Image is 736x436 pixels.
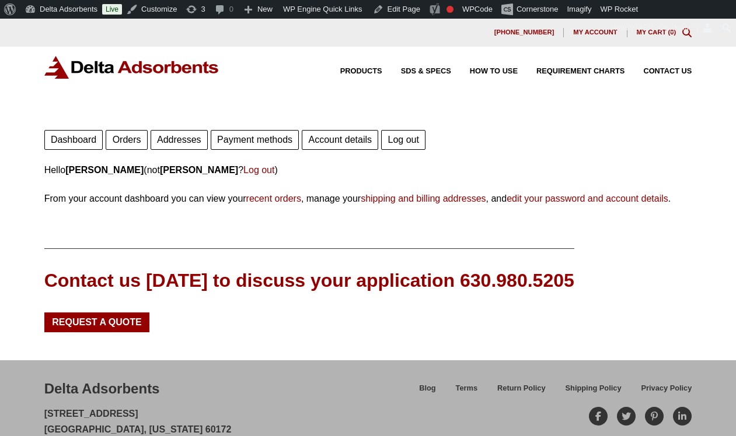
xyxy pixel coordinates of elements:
[536,68,625,75] span: Requirement Charts
[106,130,147,150] a: Orders
[44,130,103,150] a: Dashboard
[470,68,518,75] span: How to Use
[44,56,219,79] img: Delta Adsorbents
[419,385,435,392] span: Blog
[160,165,238,175] strong: [PERSON_NAME]
[641,385,692,392] span: Privacy Policy
[340,68,382,75] span: Products
[409,382,445,402] a: Blog
[44,191,692,206] p: From your account dashboard you can view your , manage your , and .
[243,165,274,175] a: Log out
[625,68,692,75] a: Contact Us
[401,68,451,75] span: SDS & SPECS
[322,68,382,75] a: Products
[518,68,625,75] a: Requirement Charts
[361,194,486,203] a: shipping and billing addresses
[44,379,160,399] div: Delta Adsorbents
[151,130,208,150] a: Addresses
[446,382,487,402] a: Terms
[456,385,477,392] span: Terms
[44,312,150,332] a: Request a Quote
[44,268,574,294] div: Contact us [DATE] to discuss your application 630.980.5205
[381,130,425,150] a: Log out
[382,68,451,75] a: SDS & SPECS
[211,130,299,150] a: Payment methods
[636,23,698,32] span: [PERSON_NAME]
[566,385,622,392] span: Shipping Policy
[302,130,378,150] a: Account details
[246,194,301,203] a: recent orders
[451,68,518,75] a: How to Use
[65,165,144,175] strong: [PERSON_NAME]
[632,382,692,402] a: Privacy Policy
[564,28,627,37] a: My account
[556,382,632,402] a: Shipping Policy
[607,19,718,37] a: Howdy,
[507,194,668,203] a: edit your password and account details
[487,382,556,402] a: Return Policy
[44,127,692,150] nav: Account pages
[485,28,564,37] a: [PHONE_NUMBER]
[102,4,122,15] a: Live
[52,318,142,327] span: Request a Quote
[494,29,554,36] span: [PHONE_NUMBER]
[643,68,692,75] span: Contact Us
[44,162,692,178] p: Hello (not ? )
[573,29,617,36] span: My account
[497,385,546,392] span: Return Policy
[447,6,454,13] div: Focus keyphrase not set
